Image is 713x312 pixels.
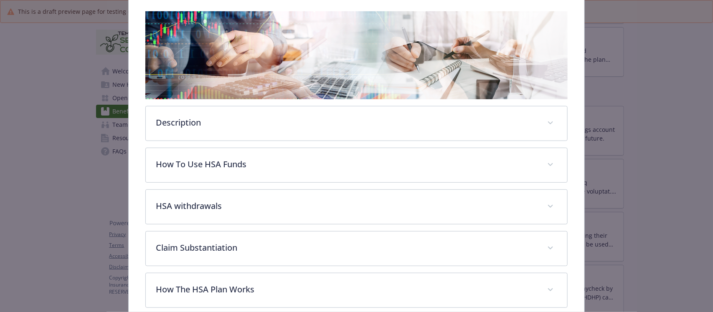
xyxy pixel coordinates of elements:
[156,242,537,254] p: Claim Substantiation
[156,158,537,171] p: How To Use HSA Funds
[156,116,537,129] p: Description
[145,11,567,99] img: banner
[156,283,537,296] p: How The HSA Plan Works
[146,148,567,182] div: How To Use HSA Funds
[156,200,537,212] p: HSA withdrawals​
[146,273,567,307] div: How The HSA Plan Works
[146,106,567,141] div: Description
[146,190,567,224] div: HSA withdrawals​
[146,231,567,266] div: Claim Substantiation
